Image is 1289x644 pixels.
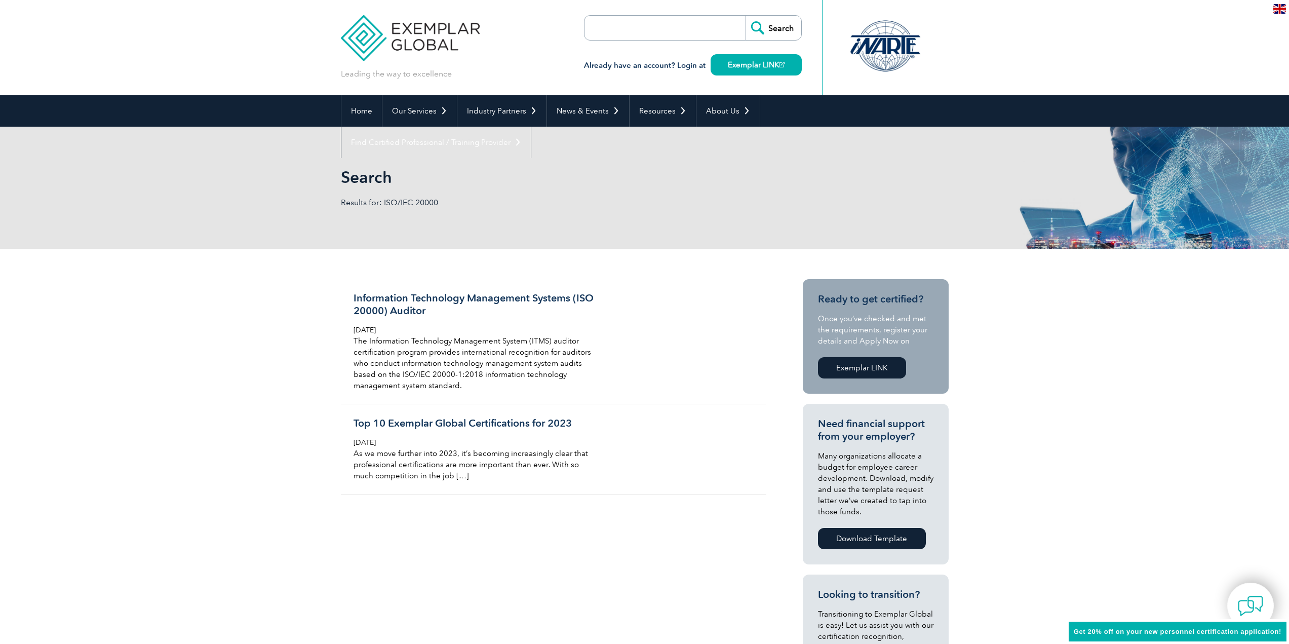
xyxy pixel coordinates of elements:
img: open_square.png [779,62,785,67]
p: The Information Technology Management System (ITMS) auditor certification program provides intern... [354,335,594,391]
h3: Looking to transition? [818,588,933,601]
h3: Need financial support from your employer? [818,418,933,443]
h3: Top 10 Exemplar Global Certifications for 2023 [354,417,594,430]
h3: Ready to get certified? [818,293,933,306]
a: Download Template [818,528,926,549]
h1: Search [341,167,730,187]
a: Find Certified Professional / Training Provider [341,127,531,158]
p: Leading the way to excellence [341,68,452,80]
h3: Already have an account? Login at [584,59,802,72]
a: Resources [630,95,696,127]
span: Get 20% off on your new personnel certification application! [1074,628,1281,635]
a: Industry Partners [457,95,546,127]
a: Our Services [382,95,457,127]
a: Information Technology Management Systems (ISO 20000) Auditor [DATE] The Information Technology M... [341,279,766,404]
p: As we move further into 2023, it’s becoming increasingly clear that professional certifications a... [354,448,594,481]
p: Once you’ve checked and met the requirements, register your details and Apply Now on [818,313,933,347]
img: en [1273,4,1286,14]
input: Search [746,16,801,40]
img: contact-chat.png [1238,593,1263,619]
span: [DATE] [354,438,376,447]
a: About Us [696,95,760,127]
h3: Information Technology Management Systems (ISO 20000) Auditor [354,292,594,317]
a: Top 10 Exemplar Global Certifications for 2023 [DATE] As we move further into 2023, it’s becoming... [341,404,766,495]
a: News & Events [547,95,629,127]
a: Exemplar LINK [711,54,802,75]
a: Exemplar LINK [818,357,906,378]
a: Home [341,95,382,127]
span: [DATE] [354,326,376,334]
p: Results for: ISO/IEC 20000 [341,197,645,208]
p: Many organizations allocate a budget for employee career development. Download, modify and use th... [818,450,933,517]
